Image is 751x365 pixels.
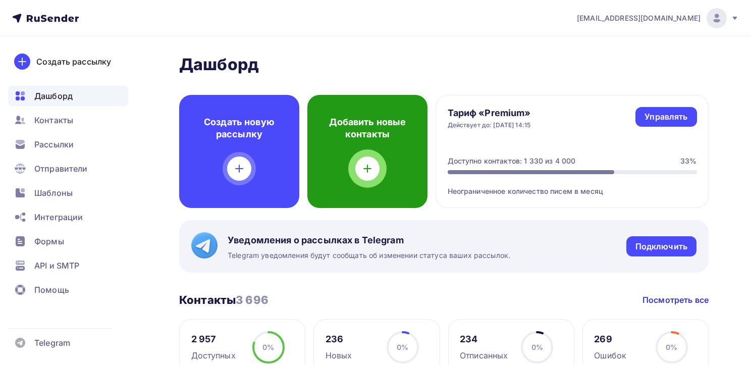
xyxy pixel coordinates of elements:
[8,86,128,106] a: Дашборд
[460,333,508,345] div: 234
[191,333,236,345] div: 2 957
[8,183,128,203] a: Шаблоны
[179,293,269,307] h3: Контакты
[8,134,128,154] a: Рассылки
[236,293,269,306] span: 3 696
[8,110,128,130] a: Контакты
[34,211,83,223] span: Интеграции
[34,337,70,349] span: Telegram
[680,156,696,166] div: 33%
[635,107,696,127] a: Управлять
[34,163,88,175] span: Отправители
[324,116,411,140] h4: Добавить новые контакты
[326,349,352,361] div: Новых
[34,187,73,199] span: Шаблоны
[34,259,79,272] span: API и SMTP
[191,349,236,361] div: Доступных
[666,343,677,351] span: 0%
[34,284,69,296] span: Помощь
[36,56,111,68] div: Создать рассылку
[228,250,510,260] span: Telegram уведомления будут сообщать об изменении статуса ваших рассылок.
[397,343,408,351] span: 0%
[448,174,697,196] div: Неограниченное количество писем в месяц
[460,349,508,361] div: Отписанных
[34,90,73,102] span: Дашборд
[448,156,576,166] div: Доступно контактов: 1 330 из 4 000
[262,343,274,351] span: 0%
[577,13,701,23] span: [EMAIL_ADDRESS][DOMAIN_NAME]
[594,349,626,361] div: Ошибок
[326,333,352,345] div: 236
[594,333,626,345] div: 269
[645,111,687,123] div: Управлять
[34,138,74,150] span: Рассылки
[642,294,709,306] a: Посмотреть все
[195,116,283,140] h4: Создать новую рассылку
[577,8,739,28] a: [EMAIL_ADDRESS][DOMAIN_NAME]
[448,121,531,129] div: Действует до: [DATE] 14:15
[34,235,64,247] span: Формы
[531,343,543,351] span: 0%
[8,159,128,179] a: Отправители
[8,231,128,251] a: Формы
[635,241,687,252] div: Подключить
[179,55,709,75] h2: Дашборд
[228,234,510,246] span: Уведомления о рассылках в Telegram
[448,107,531,119] h4: Тариф «Premium»
[34,114,73,126] span: Контакты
